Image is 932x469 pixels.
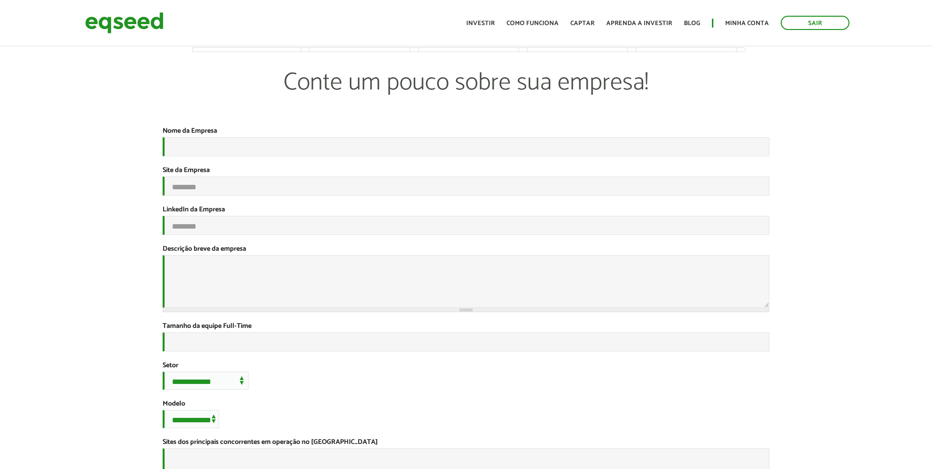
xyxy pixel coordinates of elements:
label: Modelo [163,401,185,408]
a: Aprenda a investir [606,20,672,27]
label: LinkedIn da Empresa [163,206,225,213]
a: Sair [781,16,849,30]
img: EqSeed [85,10,164,36]
p: Conte um pouco sobre sua empresa! [193,68,739,127]
label: Sites dos principais concorrentes em operação no [GEOGRAPHIC_DATA] [163,439,378,446]
a: Minha conta [725,20,769,27]
label: Site da Empresa [163,167,210,174]
a: Investir [466,20,495,27]
label: Descrição breve da empresa [163,246,246,253]
a: Blog [684,20,700,27]
label: Tamanho da equipe Full-Time [163,323,252,330]
label: Nome da Empresa [163,128,217,135]
label: Setor [163,362,178,369]
a: Como funciona [507,20,559,27]
a: Captar [570,20,594,27]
